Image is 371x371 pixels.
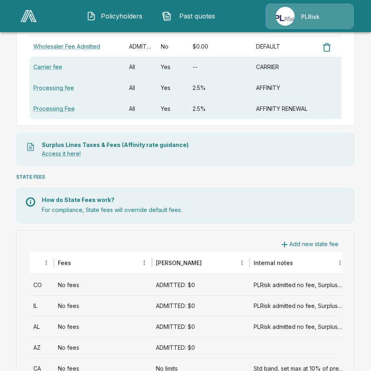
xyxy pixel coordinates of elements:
div: AFFINITY RENEWAL [252,98,316,119]
div: Yes [157,98,189,119]
div: CARRIER [252,57,316,77]
a: Wholesaler Fee Admitted [33,43,100,50]
div: Internal notes [254,259,293,266]
div: ADMITTED: $0 [152,274,250,295]
img: Info Icon [26,197,35,207]
img: Taxes File Icon [26,142,35,152]
img: Past quotes Icon [162,11,172,21]
button: Sort [34,257,45,268]
a: Access it here! [42,150,81,157]
p: For compliance, State fees will override default fees. [42,206,345,214]
div: -- [189,57,252,77]
div: No fees [54,274,152,295]
div: PLRisk admitted no fee, Surplus fees are OK [250,295,348,316]
h6: STATE FEES [16,173,45,181]
p: PLRisk [301,13,320,21]
div: [PERSON_NAME] [156,259,202,266]
div: AL [29,316,54,337]
span: Past quotes [175,11,219,21]
button: State column menu [41,257,52,268]
p: Surplus Lines Taxes & Fees (Affinity rate guidance) [42,142,345,148]
a: Agency IconPLRisk [266,4,354,29]
a: Processing fee [33,84,74,91]
div: ADMITTED [125,36,157,57]
img: AA Logo [20,10,37,22]
div: No fees [54,316,152,337]
img: Policyholders Icon [86,11,96,21]
button: Internal notes column menu [334,257,346,268]
button: Sort [72,257,83,268]
div: PLRisk admitted no fee, Surplus fees are OK [250,316,348,337]
div: DEFAULT [252,36,316,57]
div: ADMITTED: $0 [152,295,250,316]
div: IL [29,295,54,316]
div: Yes [157,57,189,77]
div: 2.5% [189,77,252,98]
button: Sort [203,257,214,268]
button: Sort [294,257,305,268]
div: AFFINITY [252,77,316,98]
div: 2.5% [189,98,252,119]
button: Max Fee column menu [236,257,248,268]
div: Fees [58,259,71,266]
div: All [125,77,157,98]
p: How do State Fees work? [42,197,345,203]
div: No [157,36,189,57]
div: No fees [54,337,152,358]
button: Add new state fee [277,237,342,252]
div: No fees [54,295,152,316]
div: $0.00 [189,36,252,57]
div: AZ [29,337,54,358]
a: Carrier fee [33,63,62,70]
button: Fees column menu [139,257,150,268]
div: CO [29,274,54,295]
a: Processing Fee [33,105,75,112]
div: ADMITTED: $0 [152,316,250,337]
button: Past quotes IconPast quotes [156,6,225,26]
div: PLRisk admitted no fee, Surplus fees are OK [250,274,348,295]
img: Delete [322,43,332,52]
img: Agency Icon [276,7,295,26]
div: ADMITTED: $0 [152,337,250,358]
span: Policyholders [99,11,143,21]
div: All [125,57,157,77]
div: All [125,98,157,119]
button: Policyholders IconPolicyholders [80,6,150,26]
div: Yes [157,77,189,98]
